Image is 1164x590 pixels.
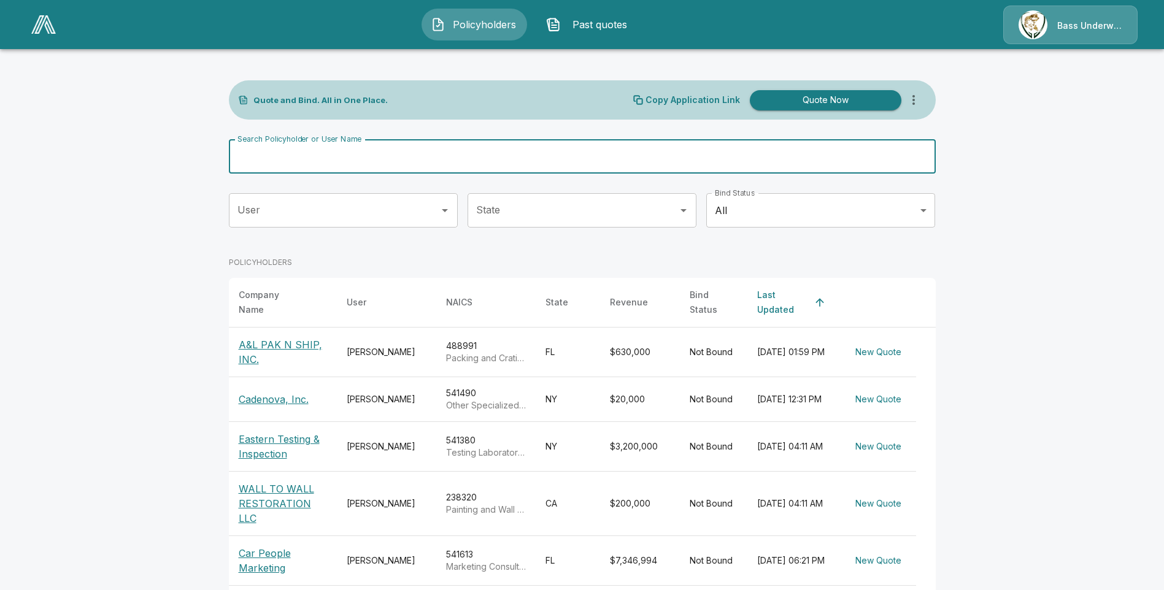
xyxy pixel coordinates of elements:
[239,392,309,407] p: Cadenova, Inc.
[536,328,600,377] td: FL
[446,434,526,459] div: 541380
[600,328,680,377] td: $630,000
[850,492,906,515] button: New Quote
[747,377,841,422] td: [DATE] 12:31 PM
[750,90,901,110] button: Quote Now
[600,472,680,536] td: $200,000
[347,295,366,310] div: User
[347,440,426,453] div: [PERSON_NAME]
[715,188,755,198] label: Bind Status
[536,422,600,472] td: NY
[446,548,526,573] div: 541613
[536,472,600,536] td: CA
[436,202,453,219] button: Open
[239,432,327,461] p: Eastern Testing & Inspection
[901,88,926,112] button: more
[545,295,568,310] div: State
[600,377,680,422] td: $20,000
[747,472,841,536] td: [DATE] 04:11 AM
[239,337,327,367] p: A&L PAK N SHIP, INC.
[675,202,692,219] button: Open
[536,536,600,586] td: FL
[253,96,388,104] p: Quote and Bind. All in One Place.
[446,295,472,310] div: NAICS
[446,446,526,459] p: Testing Laboratories and Services
[706,193,935,228] div: All
[239,288,305,317] div: Company Name
[239,481,327,526] p: WALL TO WALL RESTORATION LLC
[610,295,648,310] div: Revenue
[446,352,526,364] p: Packing and Crating
[536,377,600,422] td: NY
[446,340,526,364] div: 488991
[446,561,526,573] p: Marketing Consulting Services
[747,328,841,377] td: [DATE] 01:59 PM
[537,9,642,40] button: Past quotes IconPast quotes
[446,504,526,516] p: Painting and Wall Covering Contractors
[745,90,901,110] a: Quote Now
[680,422,747,472] td: Not Bound
[566,17,633,32] span: Past quotes
[850,388,906,411] button: New Quote
[237,134,361,144] label: Search Policyholder or User Name
[747,536,841,586] td: [DATE] 06:21 PM
[600,422,680,472] td: $3,200,000
[239,546,327,575] p: Car People Marketing
[680,278,747,328] th: Bind Status
[680,377,747,422] td: Not Bound
[546,17,561,32] img: Past quotes Icon
[757,288,809,317] div: Last Updated
[347,554,426,567] div: [PERSON_NAME]
[600,536,680,586] td: $7,346,994
[347,393,426,405] div: [PERSON_NAME]
[680,472,747,536] td: Not Bound
[431,17,445,32] img: Policyholders Icon
[850,341,906,364] button: New Quote
[347,497,426,510] div: [PERSON_NAME]
[347,346,426,358] div: [PERSON_NAME]
[229,257,292,268] p: POLICYHOLDERS
[680,536,747,586] td: Not Bound
[446,399,526,412] p: Other Specialized Design Services
[680,328,747,377] td: Not Bound
[422,9,527,40] button: Policyholders IconPolicyholders
[31,15,56,34] img: AA Logo
[646,96,740,104] p: Copy Application Link
[446,491,526,516] div: 238320
[747,422,841,472] td: [DATE] 04:11 AM
[850,435,906,458] button: New Quote
[850,550,906,572] button: New Quote
[446,387,526,412] div: 541490
[450,17,518,32] span: Policyholders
